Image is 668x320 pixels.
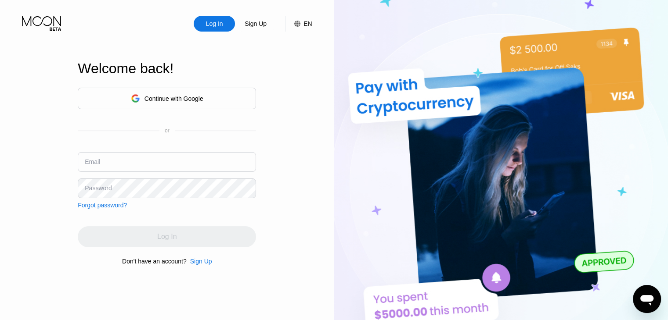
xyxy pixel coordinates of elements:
div: Password [85,185,112,192]
div: Log In [205,19,224,28]
div: Continue with Google [144,95,203,102]
div: Email [85,158,100,165]
div: EN [303,20,312,27]
div: Continue with Google [78,88,256,109]
div: Forgot password? [78,202,127,209]
div: Sign Up [187,258,212,265]
div: Sign Up [190,258,212,265]
div: Don't have an account? [122,258,187,265]
div: Sign Up [235,16,276,32]
iframe: Button to launch messaging window [633,285,661,313]
div: Welcome back! [78,60,256,77]
div: EN [285,16,312,32]
div: Log In [194,16,235,32]
div: or [165,128,170,134]
div: Sign Up [244,19,267,28]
